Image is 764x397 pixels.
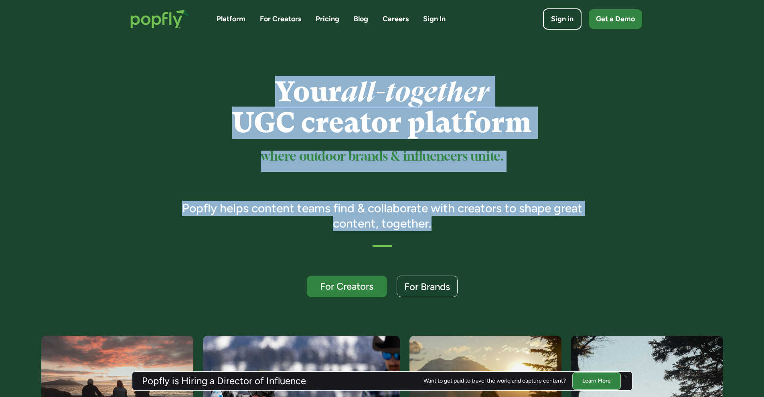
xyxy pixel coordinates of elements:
h1: Your UGC creator platform [170,77,594,138]
div: Get a Demo [596,14,635,24]
a: For Brands [397,276,458,297]
a: home [122,2,197,36]
a: Blog [354,14,368,24]
sup: where outdoor brands & influencers unite. [261,151,504,163]
a: Get a Demo [589,9,642,29]
a: For Creators [307,276,387,297]
a: Sign in [543,8,582,30]
div: For Brands [404,282,450,292]
a: Careers [383,14,409,24]
a: For Creators [260,14,301,24]
a: Sign In [423,14,446,24]
h3: Popfly is Hiring a Director of Influence [142,376,306,386]
a: Pricing [316,14,339,24]
div: Sign in [551,14,574,24]
div: For Creators [314,281,380,291]
h3: Popfly helps content teams find & collaborate with creators to shape great content, together. [170,201,594,231]
a: Learn More [572,372,621,389]
em: all-together [341,76,489,108]
div: Want to get paid to travel the world and capture content? [424,378,566,384]
a: Platform [217,14,245,24]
